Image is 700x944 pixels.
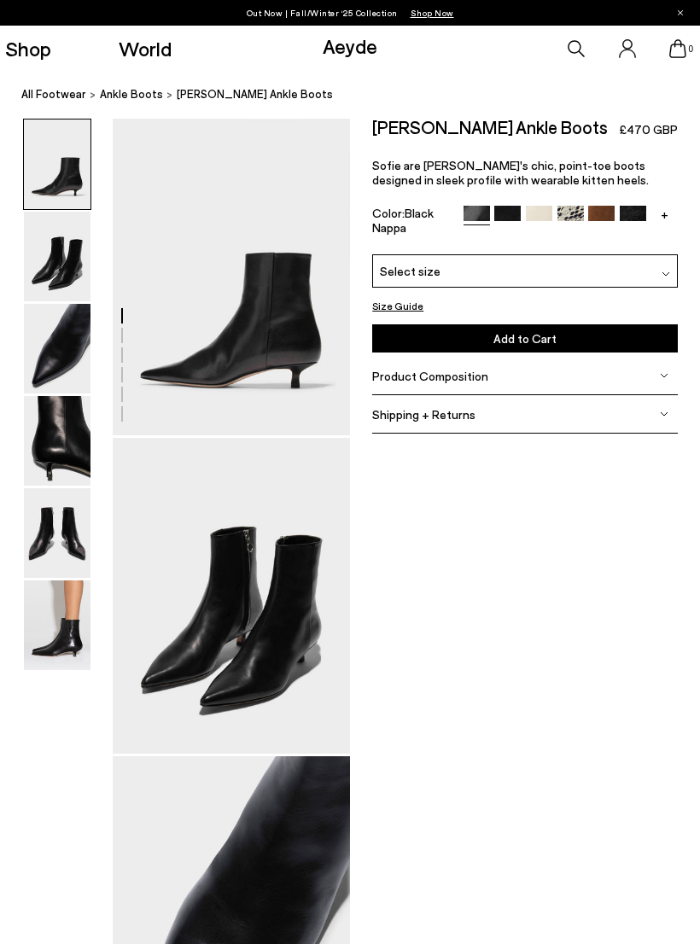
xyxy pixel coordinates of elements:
[21,85,86,103] a: All Footwear
[372,158,649,187] span: Sofie are [PERSON_NAME]'s chic, point-toe boots designed in sleek profile with wearable kitten he...
[177,85,333,103] span: [PERSON_NAME] Ankle Boots
[24,580,90,670] img: Sofie Leather Ankle Boots - Image 6
[372,407,475,422] span: Shipping + Returns
[686,44,695,54] span: 0
[247,4,454,21] p: Out Now | Fall/Winter ‘25 Collection
[651,206,678,221] a: +
[372,369,488,383] span: Product Composition
[372,119,608,136] h2: [PERSON_NAME] Ankle Boots
[380,262,440,280] span: Select size
[372,206,453,235] div: Color:
[493,331,557,346] span: Add to Cart
[24,396,90,486] img: Sofie Leather Ankle Boots - Image 4
[619,121,678,138] span: £470 GBP
[24,119,90,209] img: Sofie Leather Ankle Boots - Image 1
[119,38,172,59] a: World
[24,304,90,393] img: Sofie Leather Ankle Boots - Image 3
[660,371,668,380] img: svg%3E
[662,270,670,278] img: svg%3E
[100,87,163,101] span: ankle boots
[5,38,51,59] a: Shop
[372,206,434,235] span: Black Nappa
[372,324,678,353] button: Add to Cart
[411,8,454,18] span: Navigate to /collections/new-in
[660,410,668,418] img: svg%3E
[24,212,90,301] img: Sofie Leather Ankle Boots - Image 2
[372,297,423,314] button: Size Guide
[323,33,377,58] a: Aeyde
[669,39,686,58] a: 0
[100,85,163,103] a: ankle boots
[24,488,90,578] img: Sofie Leather Ankle Boots - Image 5
[21,72,700,119] nav: breadcrumb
